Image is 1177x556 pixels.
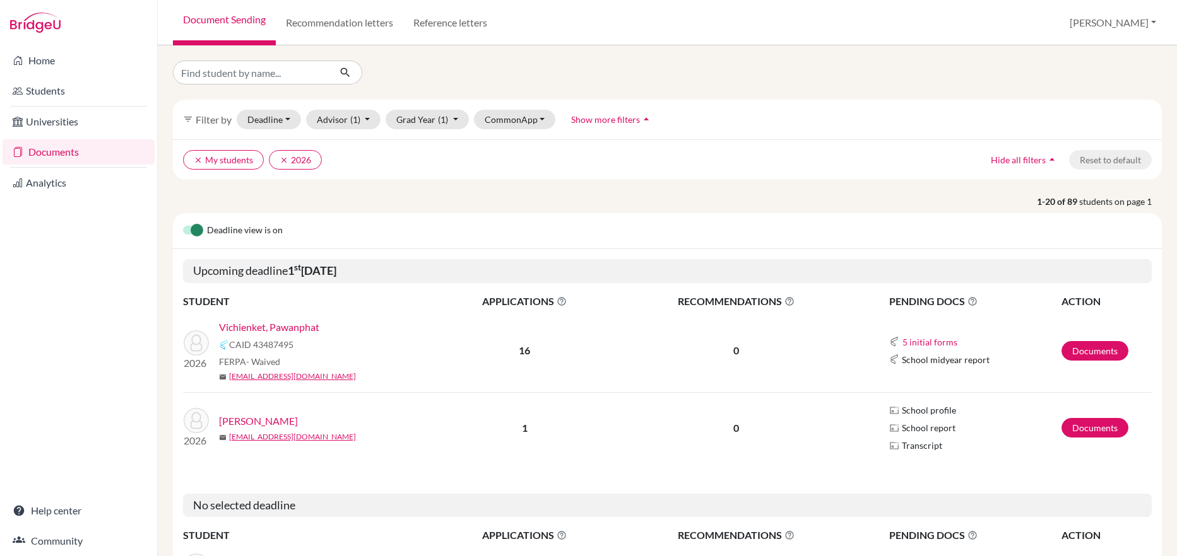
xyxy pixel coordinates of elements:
sup: st [294,262,301,272]
th: ACTION [1061,293,1152,310]
a: Universities [3,109,155,134]
a: Documents [3,139,155,165]
span: Transcript [902,439,942,452]
span: PENDING DOCS [889,528,1060,543]
a: Vichienket, Pawanphat [219,320,319,335]
a: [EMAIL_ADDRESS][DOMAIN_NAME] [229,371,356,382]
p: 0 [615,420,858,436]
button: Grad Year(1) [386,110,469,129]
strong: 1-20 of 89 [1037,195,1079,208]
th: STUDENT [183,527,435,543]
input: Find student by name... [173,61,329,84]
img: Vichienket, Pawanphat [184,330,209,356]
span: Hide all filters [991,154,1046,165]
i: clear [280,156,288,165]
span: Deadline view is on [207,223,283,238]
img: Parchments logo [889,405,899,415]
img: Parchments logo [889,423,899,433]
span: RECOMMENDATIONS [615,528,858,543]
b: 1 [DATE] [288,264,336,277]
b: 16 [519,344,530,356]
p: 2026 [184,356,209,371]
button: Reset to default [1069,150,1152,170]
button: Hide all filtersarrow_drop_up [980,150,1069,170]
span: APPLICATIONS [436,294,613,309]
button: clear2026 [269,150,322,170]
img: Common App logo [219,340,229,350]
span: (1) [350,114,360,125]
span: CAID 43487495 [229,338,293,351]
span: APPLICATIONS [436,528,613,543]
span: FERPA [219,355,280,368]
a: [EMAIL_ADDRESS][DOMAIN_NAME] [229,431,356,443]
span: mail [219,434,227,441]
a: [PERSON_NAME] [219,414,298,429]
button: 5 initial forms [902,335,958,349]
button: CommonApp [474,110,556,129]
img: Yiqiao, Wu [184,408,209,433]
h5: Upcoming deadline [183,259,1152,283]
img: Common App logo [889,354,899,364]
b: 1 [522,422,528,434]
a: Help center [3,498,155,523]
img: Parchments logo [889,441,899,451]
span: School midyear report [902,353,990,366]
p: 0 [615,343,858,358]
a: Documents [1062,418,1128,437]
span: Filter by [196,113,232,125]
span: School profile [902,403,956,417]
span: PENDING DOCS [889,294,1060,309]
th: STUDENT [183,293,435,310]
a: Documents [1062,341,1128,361]
span: RECOMMENDATIONS [615,294,858,309]
a: Students [3,78,155,103]
i: arrow_drop_up [1046,153,1058,166]
button: Show more filtersarrow_drop_up [560,110,663,129]
i: arrow_drop_up [640,113,653,125]
span: students on page 1 [1079,195,1162,208]
th: ACTION [1061,527,1152,543]
button: Advisor(1) [306,110,381,129]
span: - Waived [246,356,280,367]
span: School report [902,421,955,434]
a: Community [3,528,155,553]
h5: No selected deadline [183,494,1152,518]
span: mail [219,373,227,381]
p: 2026 [184,433,209,448]
span: (1) [438,114,448,125]
button: Deadline [237,110,301,129]
i: filter_list [183,114,193,124]
span: Show more filters [571,114,640,125]
a: Home [3,48,155,73]
a: Analytics [3,170,155,195]
img: Bridge-U [10,13,61,33]
button: [PERSON_NAME] [1064,11,1162,35]
button: clearMy students [183,150,264,170]
i: clear [194,156,203,165]
img: Common App logo [889,337,899,347]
